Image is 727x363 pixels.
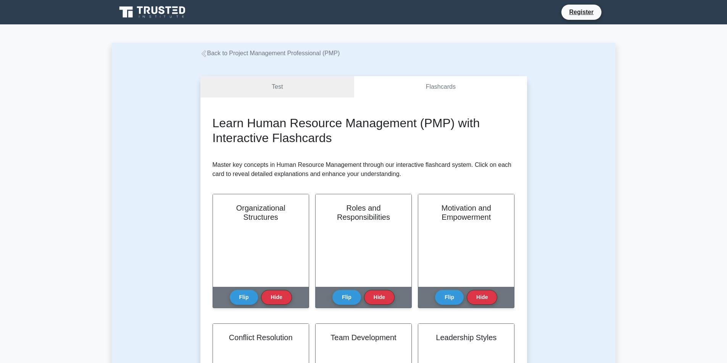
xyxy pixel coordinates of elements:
[427,203,505,222] h2: Motivation and Empowerment
[222,333,300,342] h2: Conflict Resolution
[200,50,340,56] a: Back to Project Management Professional (PMP)
[332,290,361,305] button: Flip
[222,203,300,222] h2: Organizational Structures
[200,76,355,98] a: Test
[427,333,505,342] h2: Leadership Styles
[261,290,292,305] button: Hide
[564,7,598,17] a: Register
[435,290,464,305] button: Flip
[213,116,515,145] h2: Learn Human Resource Management (PMP) with Interactive Flashcards
[467,290,497,305] button: Hide
[325,203,402,222] h2: Roles and Responsibilities
[213,160,515,179] p: Master key concepts in Human Resource Management through our interactive flashcard system. Click ...
[230,290,258,305] button: Flip
[364,290,395,305] button: Hide
[325,333,402,342] h2: Team Development
[354,76,527,98] a: Flashcards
